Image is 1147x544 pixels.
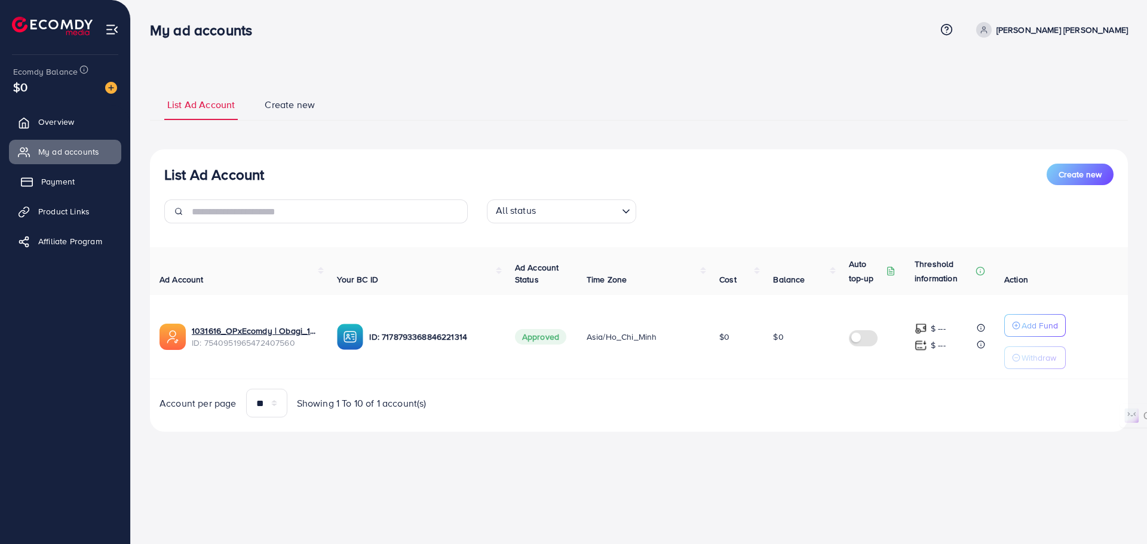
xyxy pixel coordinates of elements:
[1022,351,1056,365] p: Withdraw
[160,273,204,285] span: Ad Account
[931,321,946,336] p: $ ---
[915,322,927,335] img: top-up amount
[192,337,318,349] span: ID: 7540951965472407560
[337,324,363,350] img: ic-ba-acc.ded83a64.svg
[9,110,121,134] a: Overview
[1004,314,1066,337] button: Add Fund
[9,199,121,223] a: Product Links
[13,66,78,78] span: Ecomdy Balance
[773,331,783,343] span: $0
[105,82,117,94] img: image
[167,98,235,112] span: List Ad Account
[369,330,495,344] p: ID: 7178793368846221314
[297,397,427,410] span: Showing 1 To 10 of 1 account(s)
[915,339,927,352] img: top-up amount
[971,22,1128,38] a: [PERSON_NAME] [PERSON_NAME]
[9,140,121,164] a: My ad accounts
[1059,168,1102,180] span: Create new
[192,325,318,349] div: <span class='underline'>1031616_OPxEcomdy | Obagi_1755764778467</span></br>7540951965472407560
[38,235,102,247] span: Affiliate Program
[265,98,315,112] span: Create new
[849,257,884,285] p: Auto top-up
[337,273,378,285] span: Your BC ID
[515,262,559,285] span: Ad Account Status
[9,229,121,253] a: Affiliate Program
[38,146,99,158] span: My ad accounts
[150,21,262,39] h3: My ad accounts
[1047,164,1114,185] button: Create new
[164,166,264,183] h3: List Ad Account
[915,257,973,285] p: Threshold information
[931,338,946,352] p: $ ---
[587,273,627,285] span: Time Zone
[1004,346,1066,369] button: Withdraw
[160,397,237,410] span: Account per page
[719,273,737,285] span: Cost
[38,116,74,128] span: Overview
[9,170,121,193] a: Payment
[493,201,538,220] span: All status
[13,78,27,96] span: $0
[192,325,318,337] a: 1031616_OPxEcomdy | Obagi_1755764778467
[1004,273,1028,285] span: Action
[12,17,93,35] img: logo
[1022,318,1058,333] p: Add Fund
[539,202,617,220] input: Search for option
[515,329,566,345] span: Approved
[105,23,119,36] img: menu
[996,23,1128,37] p: [PERSON_NAME] [PERSON_NAME]
[587,331,657,343] span: Asia/Ho_Chi_Minh
[773,273,805,285] span: Balance
[1096,490,1138,535] iframe: Chat
[38,205,90,217] span: Product Links
[41,176,75,188] span: Payment
[719,331,729,343] span: $0
[160,324,186,350] img: ic-ads-acc.e4c84228.svg
[487,199,636,223] div: Search for option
